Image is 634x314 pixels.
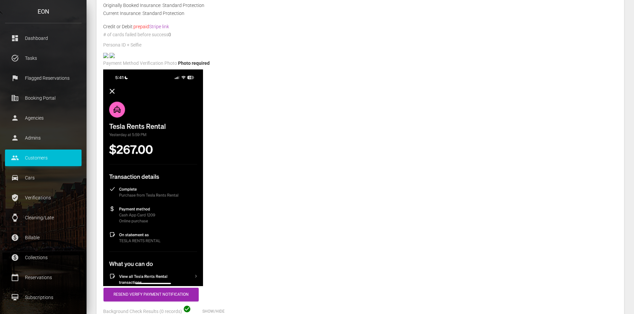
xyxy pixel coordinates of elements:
[10,272,77,282] p: Reservations
[103,60,177,67] label: Payment Method Verification Photo
[5,229,82,246] a: paid Billable
[5,150,82,166] a: people Customers
[149,24,169,29] a: Stripe link
[10,292,77,302] p: Subscriptions
[5,269,82,286] a: calendar_today Reservations
[10,133,77,143] p: Admins
[98,23,622,31] div: Credit or Debit:
[10,153,77,163] p: Customers
[5,189,82,206] a: verified_user Verifications
[103,42,141,49] label: Persona ID + Selfie
[5,70,82,86] a: flag Flagged Reservations
[5,90,82,106] a: corporate_fare Booking Portal
[5,289,82,306] a: card_membership Subscriptions
[133,24,169,29] span: prepaid
[5,50,82,66] a: task_alt Tasks
[98,9,622,17] div: Current Insurance: Standard Protection
[10,193,77,203] p: Verifications
[104,288,199,301] button: Resend verify payment notification
[5,110,82,126] a: person Agencies
[10,33,77,43] p: Dashboard
[10,113,77,123] p: Agencies
[103,32,168,38] label: # of cards failed before success
[10,73,77,83] p: Flagged Reservations
[98,31,622,41] div: 0
[5,249,82,266] a: paid Collections
[98,1,622,9] div: Originally Booked Insurance: Standard Protection
[10,213,77,223] p: Cleaning/Late
[10,233,77,243] p: Billable
[103,53,108,58] img: negative-dl-front-photo.jpg
[109,53,115,58] img: e04a8d-legacy-shared-us-central1%2Fselfiefile%2Fimage%2F967298592%2Fshrine_processed%2Fd27462c0f9...
[183,305,191,313] span: check_circle
[5,169,82,186] a: drive_eta Cars
[10,253,77,262] p: Collections
[10,173,77,183] p: Cars
[178,60,210,66] span: Photo required
[10,53,77,63] p: Tasks
[5,209,82,226] a: watch Cleaning/Late
[10,93,77,103] p: Booking Portal
[103,69,203,286] img: IMG_3581.png
[5,30,82,47] a: dashboard Dashboard
[5,130,82,146] a: person Admins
